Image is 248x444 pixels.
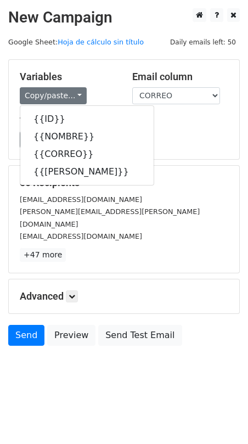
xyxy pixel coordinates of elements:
a: {{CORREO}} [20,145,154,163]
small: Google Sheet: [8,38,144,46]
a: Daily emails left: 50 [166,38,240,46]
a: {{ID}} [20,110,154,128]
h2: New Campaign [8,8,240,27]
a: Copy/paste... [20,87,87,104]
small: [PERSON_NAME][EMAIL_ADDRESS][PERSON_NAME][DOMAIN_NAME] [20,207,200,228]
a: {{[PERSON_NAME]}} [20,163,154,181]
span: Daily emails left: 50 [166,36,240,48]
h5: Email column [132,71,228,83]
a: {{NOMBRE}} [20,128,154,145]
h5: Advanced [20,290,228,302]
small: [EMAIL_ADDRESS][DOMAIN_NAME] [20,195,142,204]
a: Preview [47,325,95,346]
h5: Variables [20,71,116,83]
iframe: Chat Widget [193,391,248,444]
a: Send [8,325,44,346]
div: Widget de chat [193,391,248,444]
small: [EMAIL_ADDRESS][DOMAIN_NAME] [20,232,142,240]
a: Hoja de cálculo sin título [58,38,144,46]
a: +47 more [20,248,66,262]
a: Send Test Email [98,325,182,346]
